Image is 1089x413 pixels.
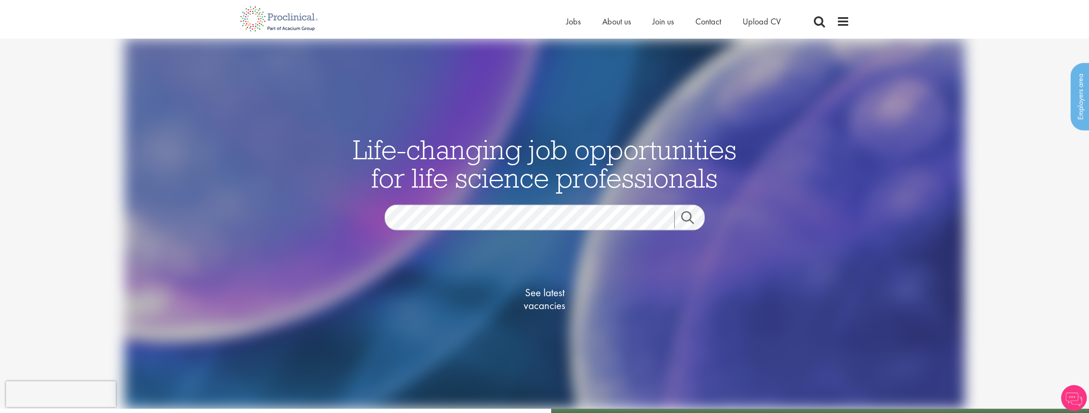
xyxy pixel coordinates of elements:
[1061,385,1087,411] img: Chatbot
[652,16,674,27] a: Join us
[124,39,965,409] img: candidate home
[743,16,781,27] a: Upload CV
[353,132,737,195] span: Life-changing job opportunities for life science professionals
[674,211,711,228] a: Job search submit button
[6,381,116,407] iframe: reCAPTCHA
[566,16,581,27] a: Jobs
[502,286,588,312] span: See latest vacancies
[502,252,588,346] a: See latestvacancies
[695,16,721,27] a: Contact
[602,16,631,27] a: About us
